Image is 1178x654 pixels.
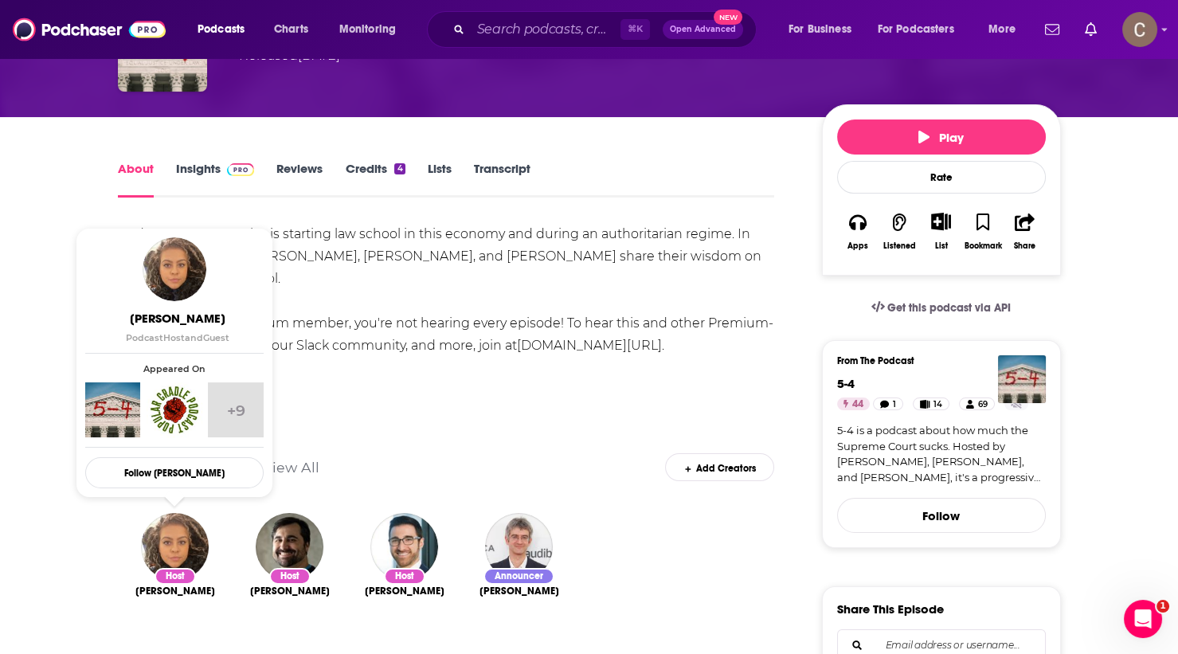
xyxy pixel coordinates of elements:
[471,17,620,42] input: Search podcasts, credits, & more...
[977,17,1035,42] button: open menu
[474,161,530,198] a: Transcript
[365,585,444,597] span: [PERSON_NAME]
[935,241,948,251] div: List
[256,513,323,581] img: Michael Liroff
[964,241,1001,251] div: Bookmark
[143,237,206,301] img: Rhiannon Hamam
[962,202,1004,260] button: Bookmark
[198,18,245,41] span: Podcasts
[663,20,743,39] button: Open AdvancedNew
[837,601,944,617] h3: Share This Episode
[918,130,964,145] span: Play
[155,568,196,585] div: Host
[428,161,452,198] a: Lists
[837,423,1046,485] a: 5-4 is a podcast about how much the Supreme Court sucks. Hosted by [PERSON_NAME], [PERSON_NAME], ...
[1014,241,1035,251] div: Share
[665,453,774,481] div: Add Creators
[208,382,263,437] a: +9
[479,585,559,597] a: Leon Neyfakh
[859,288,1024,327] a: Get this podcast via API
[777,17,871,42] button: open menu
[852,397,863,413] span: 44
[176,161,255,198] a: InsightsPodchaser Pro
[442,11,772,48] div: Search podcasts, credits, & more...
[185,332,203,343] span: and
[847,241,868,251] div: Apps
[620,19,650,40] span: ⌘ K
[959,397,994,410] a: 69
[714,10,742,25] span: New
[339,18,396,41] span: Monitoring
[867,17,977,42] button: open menu
[85,457,264,488] button: Follow [PERSON_NAME]
[384,568,425,585] div: Host
[370,513,438,581] img: Peter Shamshiri
[483,568,554,585] div: Announcer
[250,585,330,597] a: Michael Liroff
[517,338,662,353] a: [DOMAIN_NAME][URL]
[13,14,166,45] img: Podchaser - Follow, Share and Rate Podcasts
[883,241,916,251] div: Listened
[118,161,154,198] a: About
[227,163,255,176] img: Podchaser Pro
[1156,600,1169,613] span: 1
[1122,12,1157,47] span: Logged in as clay.bolton
[88,311,267,343] a: [PERSON_NAME]PodcastHostandGuest
[250,585,330,597] span: [PERSON_NAME]
[920,202,961,260] div: Show More ButtonList
[933,397,942,413] span: 14
[1122,12,1157,47] img: User Profile
[85,363,264,374] span: Appeared On
[1004,202,1045,260] button: Share
[118,223,775,580] div: Kudos to everyone who is starting law school in this economy and during an authoritarian regime. ...
[147,382,202,437] img: Popular Cradle
[126,332,229,343] span: Podcast Host Guest
[837,397,870,410] a: 44
[988,18,1016,41] span: More
[328,17,417,42] button: open menu
[887,301,1011,315] span: Get this podcast via API
[186,17,265,42] button: open menu
[269,568,311,585] div: Host
[1122,12,1157,47] button: Show profile menu
[873,397,903,410] a: 1
[263,459,319,476] a: View All
[276,161,323,198] a: Reviews
[670,25,736,33] span: Open Advanced
[837,498,1046,533] button: Follow
[135,585,215,597] span: [PERSON_NAME]
[135,585,215,597] a: Rhiannon Hamam
[837,119,1046,155] button: Play
[998,355,1046,403] img: 5-4
[345,161,405,198] a: Credits4
[1124,600,1162,638] iframe: Intercom live chat
[837,161,1046,194] div: Rate
[893,397,896,413] span: 1
[913,397,949,410] a: 14
[88,311,267,326] span: [PERSON_NAME]
[365,585,444,597] a: Peter Shamshiri
[978,397,988,413] span: 69
[394,163,405,174] div: 4
[485,513,553,581] img: Leon Neyfakh
[878,18,954,41] span: For Podcasters
[837,355,1033,366] h3: From The Podcast
[1039,16,1066,43] a: Show notifications dropdown
[925,213,957,230] button: Show More Button
[479,585,559,597] span: [PERSON_NAME]
[141,513,209,581] img: Rhiannon Hamam
[264,17,318,42] a: Charts
[789,18,851,41] span: For Business
[1078,16,1103,43] a: Show notifications dropdown
[85,382,140,437] img: 5-4
[879,202,920,260] button: Listened
[837,376,855,391] a: 5-4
